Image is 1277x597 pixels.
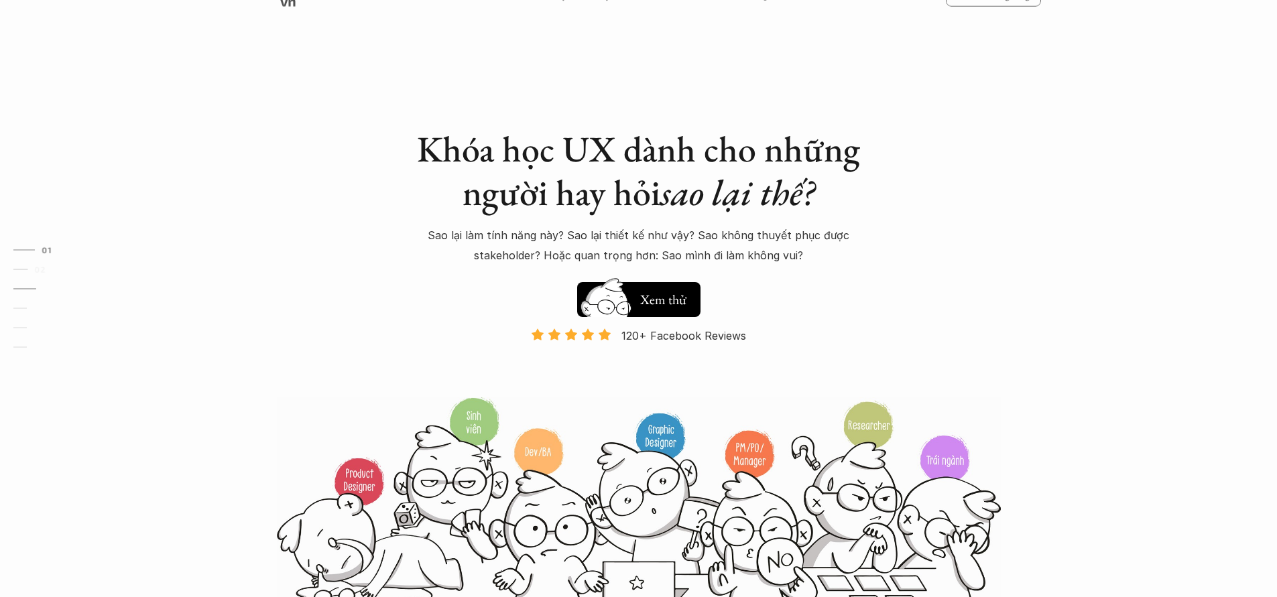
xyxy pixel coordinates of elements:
[660,169,814,216] em: sao lại thế?
[34,265,45,274] strong: 02
[13,242,77,258] a: 01
[520,328,758,395] a: 120+ Facebook Reviews
[640,290,686,309] h5: Xem thử
[13,261,77,277] a: 02
[621,326,746,346] p: 120+ Facebook Reviews
[411,225,867,266] p: Sao lại làm tính năng này? Sao lại thiết kế như vậy? Sao không thuyết phục được stakeholder? Hoặc...
[404,127,873,214] h1: Khóa học UX dành cho những người hay hỏi
[42,245,51,255] strong: 01
[577,275,701,317] a: Xem thử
